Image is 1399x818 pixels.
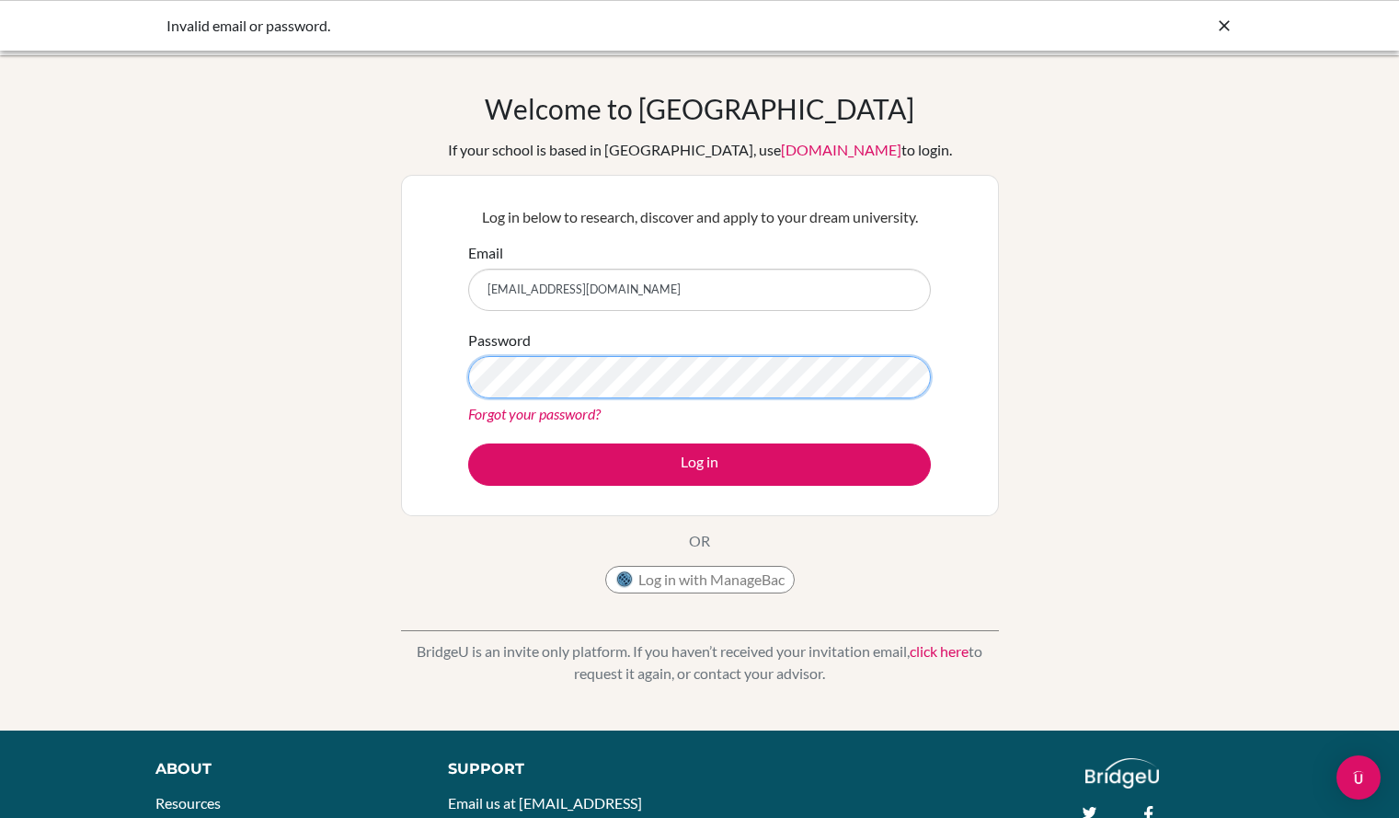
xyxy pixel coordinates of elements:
label: Password [468,329,531,351]
h1: Welcome to [GEOGRAPHIC_DATA] [485,92,914,125]
a: click here [910,642,969,660]
a: Resources [155,794,221,812]
a: [DOMAIN_NAME] [781,141,901,158]
div: If your school is based in [GEOGRAPHIC_DATA], use to login. [448,139,952,161]
p: OR [689,530,710,552]
div: Invalid email or password. [166,15,958,37]
p: Log in below to research, discover and apply to your dream university. [468,206,931,228]
img: logo_white@2x-f4f0deed5e89b7ecb1c2cc34c3e3d731f90f0f143d5ea2071677605dd97b5244.png [1085,758,1160,789]
label: Email [468,242,503,264]
button: Log in with ManageBac [605,566,795,593]
div: Open Intercom Messenger [1336,755,1381,800]
div: Support [448,758,680,780]
a: Forgot your password? [468,405,601,422]
button: Log in [468,444,931,486]
p: BridgeU is an invite only platform. If you haven’t received your invitation email, to request it ... [401,640,999,685]
div: About [155,758,407,780]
